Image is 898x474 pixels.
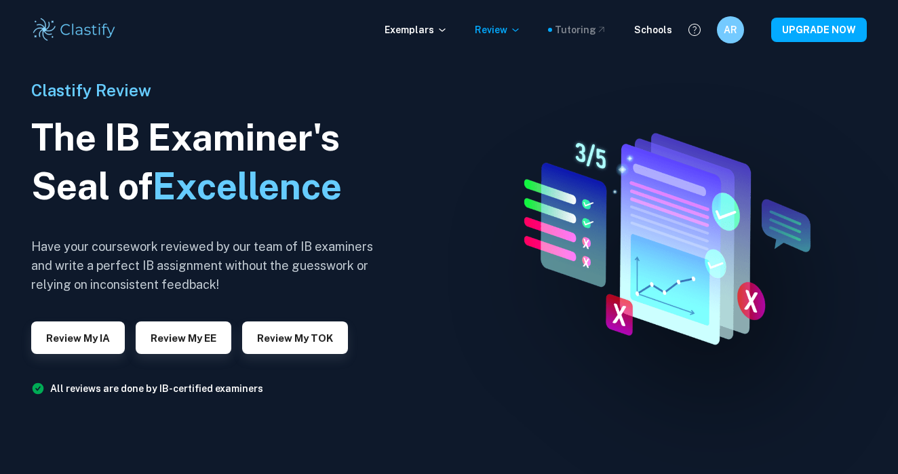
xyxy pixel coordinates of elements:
button: AR [717,16,744,43]
button: UPGRADE NOW [771,18,867,42]
button: Review my IA [31,321,125,354]
img: IA Review hero [496,123,826,351]
p: Exemplars [385,22,448,37]
p: Review [475,22,521,37]
button: Help and Feedback [683,18,706,41]
button: Review my EE [136,321,231,354]
span: Excellence [153,165,342,208]
h6: AR [723,22,739,37]
a: Tutoring [555,22,607,37]
h1: The IB Examiner's Seal of [31,113,384,211]
button: Review my TOK [242,321,348,354]
a: All reviews are done by IB-certified examiners [50,383,263,394]
a: Schools [634,22,672,37]
h6: Clastify Review [31,78,384,102]
img: Clastify logo [31,16,117,43]
h6: Have your coursework reviewed by our team of IB examiners and write a perfect IB assignment witho... [31,237,384,294]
